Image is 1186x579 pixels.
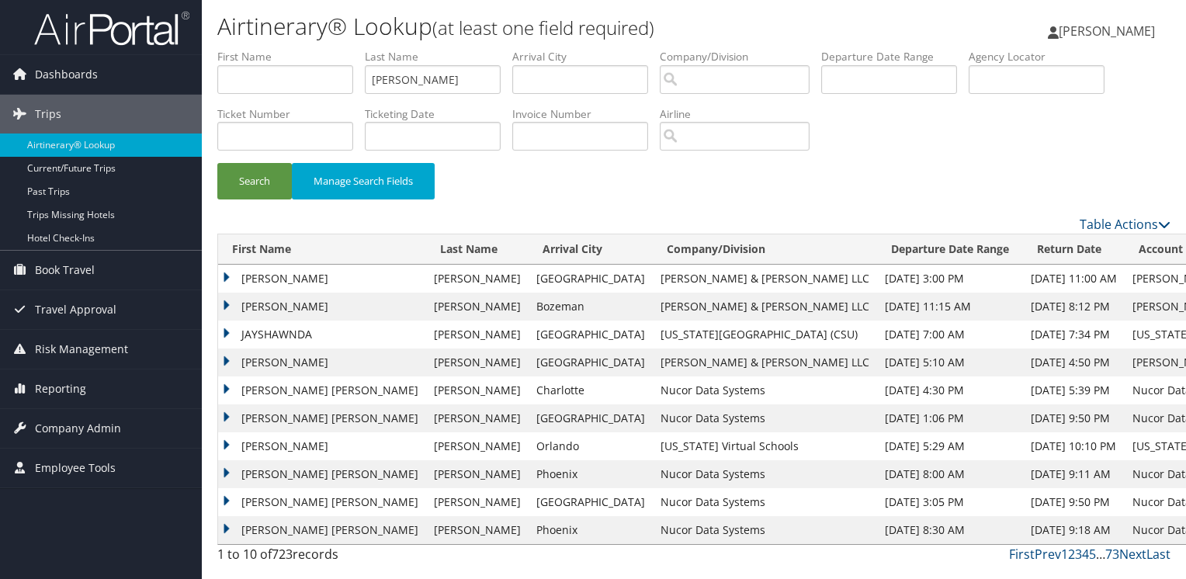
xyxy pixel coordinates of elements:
[1023,432,1125,460] td: [DATE] 10:10 PM
[653,348,877,376] td: [PERSON_NAME] & [PERSON_NAME] LLC
[529,404,653,432] td: [GEOGRAPHIC_DATA]
[218,404,426,432] td: [PERSON_NAME] [PERSON_NAME]
[1075,546,1082,563] a: 3
[529,321,653,348] td: [GEOGRAPHIC_DATA]
[218,516,426,544] td: [PERSON_NAME] [PERSON_NAME]
[529,460,653,488] td: Phoenix
[529,376,653,404] td: Charlotte
[877,376,1023,404] td: [DATE] 4:30 PM
[35,290,116,329] span: Travel Approval
[426,293,529,321] td: [PERSON_NAME]
[512,49,660,64] label: Arrival City
[1023,348,1125,376] td: [DATE] 4:50 PM
[1061,546,1068,563] a: 1
[877,321,1023,348] td: [DATE] 7:00 AM
[660,106,821,122] label: Airline
[217,49,365,64] label: First Name
[35,449,116,487] span: Employee Tools
[653,488,877,516] td: Nucor Data Systems
[653,265,877,293] td: [PERSON_NAME] & [PERSON_NAME] LLC
[426,404,529,432] td: [PERSON_NAME]
[217,106,365,122] label: Ticket Number
[653,376,877,404] td: Nucor Data Systems
[35,369,86,408] span: Reporting
[529,432,653,460] td: Orlando
[1089,546,1096,563] a: 5
[877,432,1023,460] td: [DATE] 5:29 AM
[877,488,1023,516] td: [DATE] 3:05 PM
[292,163,435,199] button: Manage Search Fields
[877,234,1023,265] th: Departure Date Range: activate to sort column ascending
[218,321,426,348] td: JAYSHAWNDA
[35,330,128,369] span: Risk Management
[1023,488,1125,516] td: [DATE] 9:50 PM
[660,49,821,64] label: Company/Division
[218,348,426,376] td: [PERSON_NAME]
[653,432,877,460] td: [US_STATE] Virtual Schools
[426,321,529,348] td: [PERSON_NAME]
[512,106,660,122] label: Invoice Number
[34,10,189,47] img: airportal-logo.png
[653,293,877,321] td: [PERSON_NAME] & [PERSON_NAME] LLC
[1048,8,1170,54] a: [PERSON_NAME]
[35,55,98,94] span: Dashboards
[1119,546,1146,563] a: Next
[432,15,654,40] small: (at least one field required)
[1023,234,1125,265] th: Return Date: activate to sort column ascending
[1023,404,1125,432] td: [DATE] 9:50 PM
[1023,293,1125,321] td: [DATE] 8:12 PM
[877,265,1023,293] td: [DATE] 3:00 PM
[529,516,653,544] td: Phoenix
[877,516,1023,544] td: [DATE] 8:30 AM
[426,234,529,265] th: Last Name: activate to sort column ascending
[35,251,95,289] span: Book Travel
[218,432,426,460] td: [PERSON_NAME]
[272,546,293,563] span: 723
[529,348,653,376] td: [GEOGRAPHIC_DATA]
[653,460,877,488] td: Nucor Data Systems
[1096,546,1105,563] span: …
[1023,460,1125,488] td: [DATE] 9:11 AM
[821,49,969,64] label: Departure Date Range
[1023,265,1125,293] td: [DATE] 11:00 AM
[426,376,529,404] td: [PERSON_NAME]
[1080,216,1170,233] a: Table Actions
[1023,516,1125,544] td: [DATE] 9:18 AM
[529,488,653,516] td: [GEOGRAPHIC_DATA]
[218,234,426,265] th: First Name: activate to sort column ascending
[653,234,877,265] th: Company/Division
[365,49,512,64] label: Last Name
[1059,23,1155,40] span: [PERSON_NAME]
[35,95,61,133] span: Trips
[426,432,529,460] td: [PERSON_NAME]
[877,460,1023,488] td: [DATE] 8:00 AM
[653,321,877,348] td: [US_STATE][GEOGRAPHIC_DATA] (CSU)
[529,265,653,293] td: [GEOGRAPHIC_DATA]
[1035,546,1061,563] a: Prev
[877,293,1023,321] td: [DATE] 11:15 AM
[217,163,292,199] button: Search
[1146,546,1170,563] a: Last
[653,516,877,544] td: Nucor Data Systems
[218,265,426,293] td: [PERSON_NAME]
[426,460,529,488] td: [PERSON_NAME]
[653,404,877,432] td: Nucor Data Systems
[877,348,1023,376] td: [DATE] 5:10 AM
[529,293,653,321] td: Bozeman
[426,265,529,293] td: [PERSON_NAME]
[1023,321,1125,348] td: [DATE] 7:34 PM
[365,106,512,122] label: Ticketing Date
[1023,376,1125,404] td: [DATE] 5:39 PM
[35,409,121,448] span: Company Admin
[1068,546,1075,563] a: 2
[218,460,426,488] td: [PERSON_NAME] [PERSON_NAME]
[217,545,439,571] div: 1 to 10 of records
[1105,546,1119,563] a: 73
[426,348,529,376] td: [PERSON_NAME]
[217,10,853,43] h1: Airtinerary® Lookup
[877,404,1023,432] td: [DATE] 1:06 PM
[529,234,653,265] th: Arrival City: activate to sort column ascending
[426,488,529,516] td: [PERSON_NAME]
[1082,546,1089,563] a: 4
[969,49,1116,64] label: Agency Locator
